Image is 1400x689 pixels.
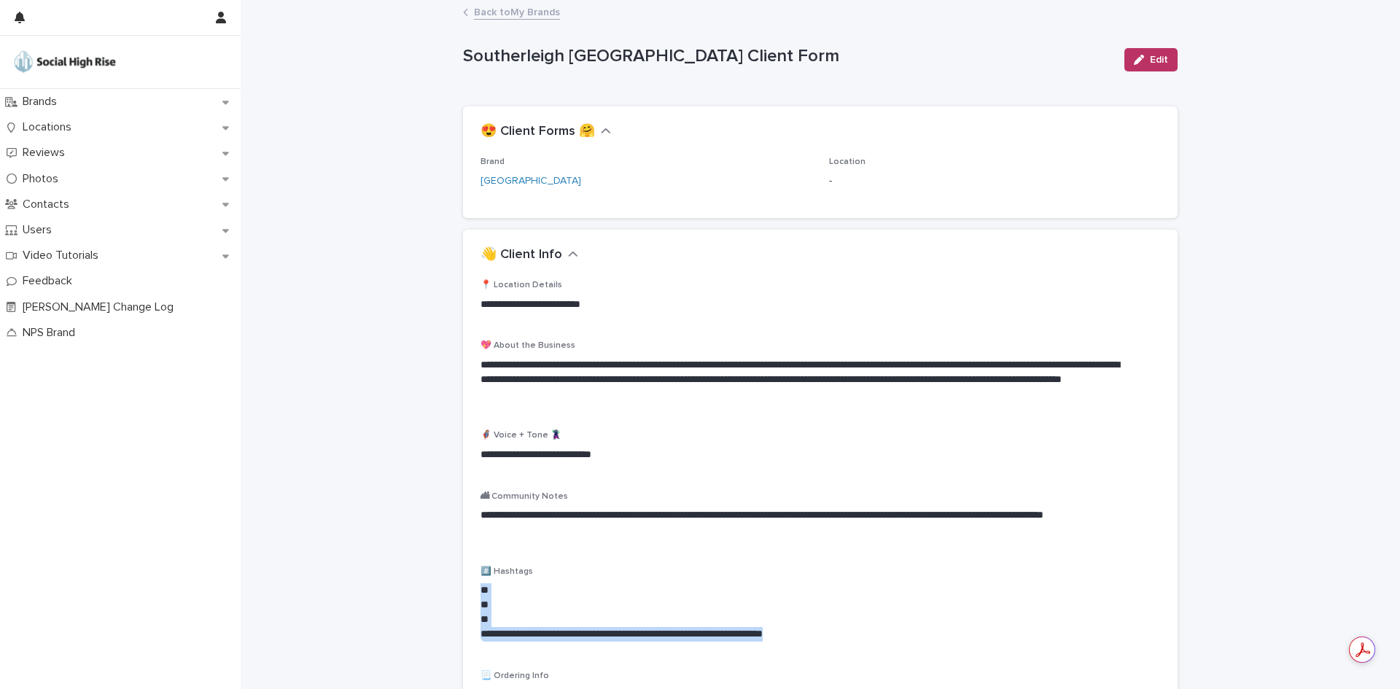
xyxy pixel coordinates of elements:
[481,281,562,289] span: 📍 Location Details
[17,326,87,340] p: NPS Brand
[17,172,70,186] p: Photos
[12,47,118,77] img: o5DnuTxEQV6sW9jFYBBf
[17,223,63,237] p: Users
[17,120,83,134] p: Locations
[1124,48,1178,71] button: Edit
[17,300,185,314] p: [PERSON_NAME] Change Log
[17,95,69,109] p: Brands
[481,431,561,440] span: 🦸‍♀️ Voice + Tone 🦹‍♀️
[481,247,562,263] h2: 👋 Client Info
[481,672,549,680] span: 📃 Ordering Info
[481,492,568,501] span: 🏙 Community Notes
[1150,55,1168,65] span: Edit
[829,157,866,166] span: Location
[481,157,505,166] span: Brand
[481,124,611,140] button: 😍 Client Forms 🤗
[481,567,533,576] span: #️⃣ Hashtags
[829,174,1160,189] p: -
[463,46,1113,67] p: Southerleigh [GEOGRAPHIC_DATA] Client Form
[481,174,581,189] a: [GEOGRAPHIC_DATA]
[17,146,77,160] p: Reviews
[474,3,560,20] a: Back toMy Brands
[17,198,81,211] p: Contacts
[17,249,110,262] p: Video Tutorials
[481,124,595,140] h2: 😍 Client Forms 🤗
[481,247,578,263] button: 👋 Client Info
[17,274,84,288] p: Feedback
[481,341,575,350] span: 💖 About the Business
